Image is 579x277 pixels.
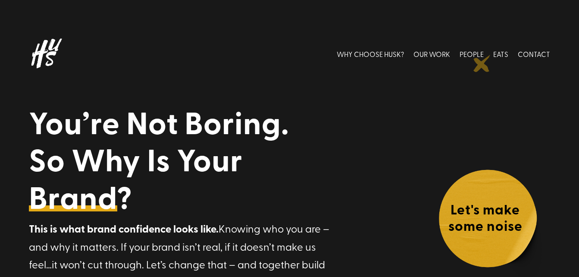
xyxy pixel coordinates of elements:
[29,221,219,236] strong: This is what brand confidence looks like.
[29,104,330,220] h1: You’re Not Boring. So Why Is Your ?
[518,35,550,73] a: CONTACT
[337,35,404,73] a: WHY CHOOSE HUSK?
[438,201,533,238] h4: Let's make some noise
[460,35,484,73] a: PEOPLE
[29,35,76,73] img: Husk logo
[29,178,117,215] a: Brand
[493,35,508,73] a: EATS
[413,35,450,73] a: OUR WORK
